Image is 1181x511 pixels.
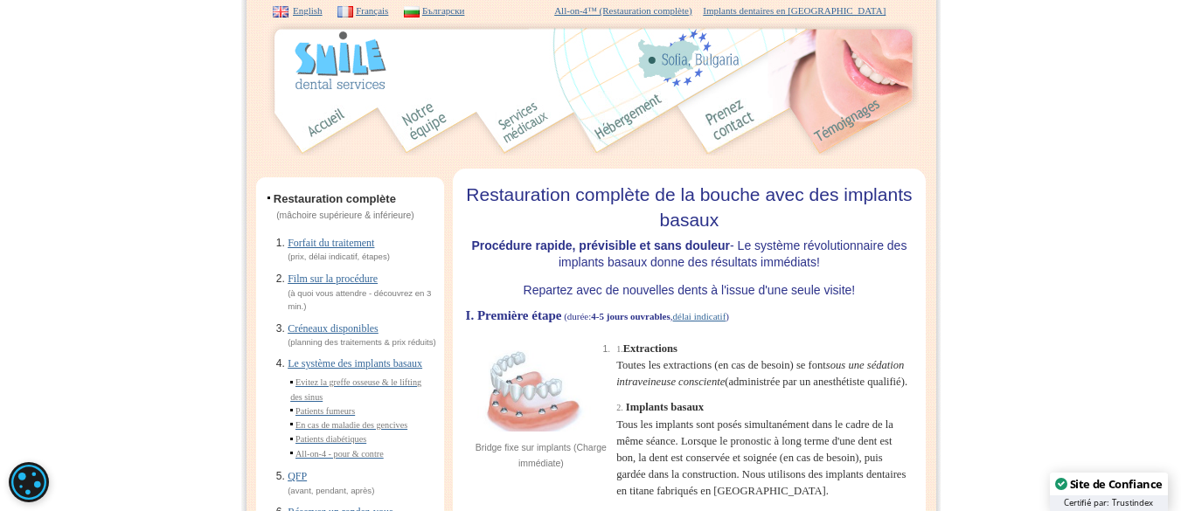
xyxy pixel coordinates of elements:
img: home_fr.jpg [302,91,351,155]
img: FR [337,6,353,17]
img: 6.jpg [773,91,809,155]
a: Български [422,5,465,16]
img: dot.gif [290,423,293,428]
a: Accueil [302,115,351,128]
a: English [293,5,323,16]
img: 4.jpg [552,91,591,155]
a: Bouche entière implants dentaires (prix complet, délais, étapes) [495,115,552,128]
img: 1.jpg [262,91,302,155]
img: offer_fr.jpg [495,91,552,155]
span: (à quoi vous attendre - découvrez en 3 min.) [288,288,431,312]
p: Tous les implants sont posés simultanément dans le cadre de la même séance. Lorsque le pronostic ... [616,399,910,499]
a: délai indicatif [673,311,726,321]
img: team_fr.jpg [390,91,455,155]
a: Créneaux disponibles [288,322,379,335]
a: Témoignages [809,115,919,128]
a: En cas de maladie des gencives [295,420,407,430]
a: Patients diabétiques [295,434,366,444]
img: 1. Bridge fixe sur implants (Charge immédiate) [469,324,600,440]
span: 2. [616,403,623,412]
a: All-on-4 - pour & contre [295,449,384,459]
a: Clinique et équipe [390,115,455,128]
a: Hébergement à Sofia [591,115,668,128]
b: Restauration complète [274,192,396,205]
a: All-on-4™ (Restauration complète) [554,5,691,16]
img: BG [404,6,420,17]
img: logo.gif [293,30,387,91]
img: testimonials_fr.jpg [809,91,919,155]
a: Forfait du traitement [288,237,374,249]
p: Toutes les extractions (en cas de besoin) se font (administrée par un anesthétiste qualifié). [616,324,910,391]
a: Contacts [705,115,773,128]
span: (durée: , ) [564,311,729,321]
img: dot.gif [290,381,293,386]
h1: Restauration complète de la bouche avec des implants basaux [466,169,914,233]
img: dot.gif [290,438,293,443]
a: Patients fumeurs [295,406,355,416]
img: 5.jpg [668,91,705,155]
img: dot.gif [267,197,270,202]
strong: 4-5 jours ouvrables [591,311,670,321]
img: dot.gif [290,452,293,457]
img: 2.jpg [351,91,390,155]
img: appointment_fr.jpg [705,91,773,155]
b: Extractions [623,342,677,355]
h2: Repartez avec de nouvelles dents à l'issue d'une seule visite! [466,280,914,300]
h2: - Le système révolutionnaire des implants basaux donne des résultats immédiats! [466,238,914,272]
span: (mâchoire supérieure & inférieure) [267,211,414,220]
a: QFP [288,470,307,482]
img: accommodation_fr.jpg [591,91,668,155]
a: Film sur la procédure [288,273,378,285]
a: Implants dentaires en [GEOGRAPHIC_DATA] [703,5,886,16]
b: Implants basaux [626,401,704,413]
a: Français [356,5,388,16]
img: EN [273,6,288,17]
b: Procédure rapide, prévisible et sans douleur [471,238,730,252]
span: 1. [616,344,623,354]
a: Evitez la greffe osseuse & le lifting des sinus [290,377,421,401]
img: 3.jpg [455,91,495,155]
span: (planning des traitements & prix réduits) [288,337,436,347]
span: (avant, pendant, après) [288,486,374,495]
a: Le système des implants basaux [288,357,422,369]
span: I. Première étape [466,308,562,322]
div: Cookie consent button [9,462,49,502]
span: (prix, délai indicatif, étapes) [288,252,390,261]
img: dot.gif [290,409,293,414]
